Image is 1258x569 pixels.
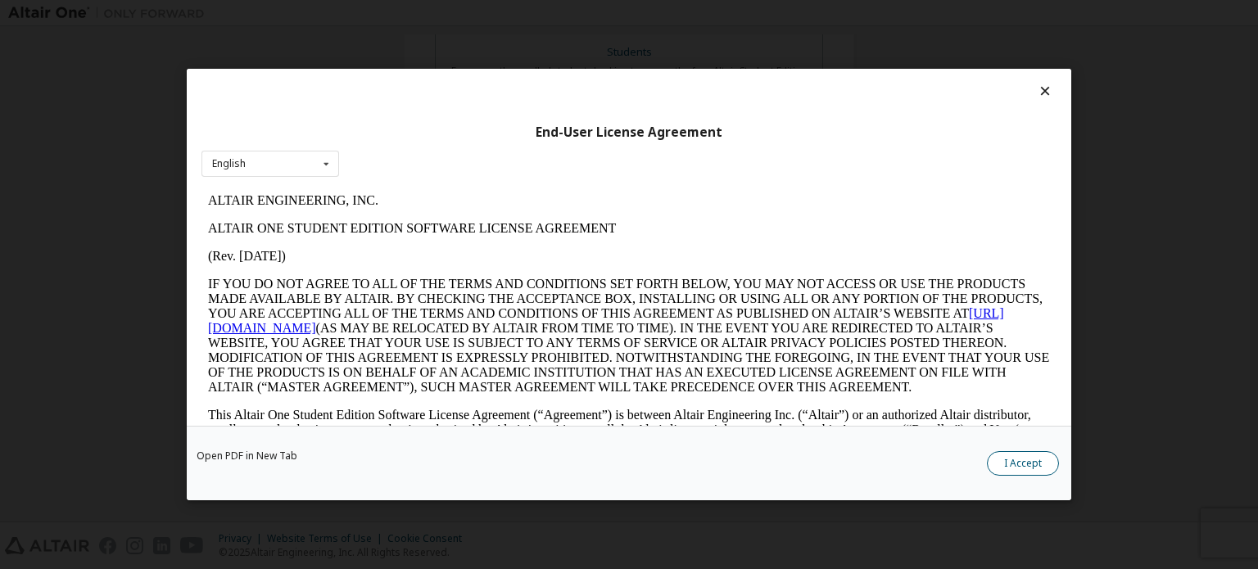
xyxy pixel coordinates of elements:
[212,159,246,169] div: English
[7,34,848,49] p: ALTAIR ONE STUDENT EDITION SOFTWARE LICENSE AGREEMENT
[7,90,848,208] p: IF YOU DO NOT AGREE TO ALL OF THE TERMS AND CONDITIONS SET FORTH BELOW, YOU MAY NOT ACCESS OR USE...
[987,451,1059,476] button: I Accept
[7,62,848,77] p: (Rev. [DATE])
[7,7,848,21] p: ALTAIR ENGINEERING, INC.
[201,124,1057,141] div: End-User License Agreement
[197,451,297,461] a: Open PDF in New Tab
[7,221,848,280] p: This Altair One Student Edition Software License Agreement (“Agreement”) is between Altair Engine...
[7,120,803,148] a: [URL][DOMAIN_NAME]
